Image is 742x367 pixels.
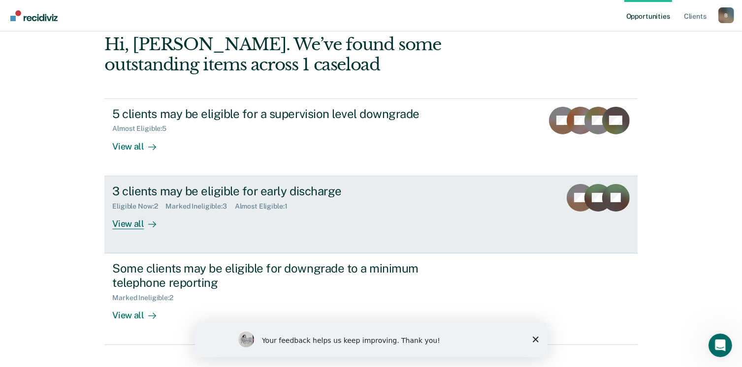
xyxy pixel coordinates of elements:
a: Some clients may be eligible for downgrade to a minimum telephone reportingMarked Ineligible:2Vie... [104,253,637,345]
button: Profile dropdown button [718,7,734,23]
div: B [718,7,734,23]
div: Almost Eligible : 5 [112,124,174,133]
div: 5 clients may be eligible for a supervision level downgrade [112,107,458,121]
div: Marked Ineligible : 2 [112,294,181,302]
img: Recidiviz [10,10,58,21]
div: View all [112,302,167,321]
iframe: Survey by Kim from Recidiviz [195,322,548,357]
div: View all [112,210,167,229]
a: 5 clients may be eligible for a supervision level downgradeAlmost Eligible:5View all [104,98,637,176]
div: Some clients may be eligible for downgrade to a minimum telephone reporting [112,261,458,290]
a: 3 clients may be eligible for early dischargeEligible Now:2Marked Ineligible:3Almost Eligible:1Vi... [104,176,637,253]
iframe: Intercom live chat [709,334,732,357]
div: Marked Ineligible : 3 [165,202,234,211]
div: Hi, [PERSON_NAME]. We’ve found some outstanding items across 1 caseload [104,34,531,75]
div: Almost Eligible : 1 [235,202,295,211]
div: Eligible Now : 2 [112,202,165,211]
div: View all [112,133,167,152]
div: 3 clients may be eligible for early discharge [112,184,458,198]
